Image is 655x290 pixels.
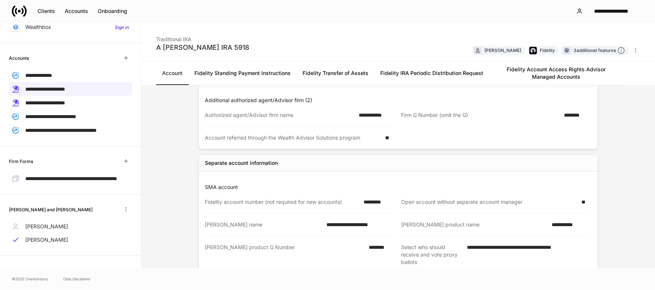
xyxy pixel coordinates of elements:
[205,244,364,266] div: [PERSON_NAME] product G Number
[98,7,127,15] div: Onboarding
[156,31,249,43] div: Traditional IRA
[9,158,33,165] h6: Firm Forms
[401,198,577,206] div: Open account without separate account manager
[12,276,48,282] span: © 2025 OneAdvisory
[401,221,547,228] div: [PERSON_NAME] product name
[9,220,132,233] a: [PERSON_NAME]
[9,233,132,247] a: [PERSON_NAME]
[205,159,278,167] div: Separate account information
[574,47,625,55] div: 3 additional features
[156,61,188,85] a: Account
[9,206,93,213] h6: [PERSON_NAME] and [PERSON_NAME]
[297,61,374,85] a: Fidelity Transfer of Assets
[401,111,559,119] div: Firm G Number (omit the G)
[484,47,521,54] div: [PERSON_NAME]
[401,244,462,266] div: Select who should receive and vote proxy ballots
[156,43,249,52] div: A [PERSON_NAME] IRA 5918
[115,24,129,31] h6: Sign in
[33,5,60,17] button: Clients
[205,198,359,206] div: Fidelity account number (not required for new accounts)
[205,183,594,191] p: SMA account
[489,61,623,85] a: Fidelity Account Access Rights Advisor Managed Accounts
[9,55,29,62] h6: Accounts
[205,134,381,141] div: Account referred through the Wealth Advisor Solutions program
[25,236,68,244] p: [PERSON_NAME]
[374,61,489,85] a: Fidelity IRA Periodic Distribution Request
[9,20,132,34] a: WealthboxSign in
[65,7,88,15] div: Accounts
[93,5,132,17] button: Onboarding
[205,97,594,104] p: Additional authorized agent/Advisor firm (2)
[205,221,322,228] div: [PERSON_NAME] name
[188,61,297,85] a: Fidelity Standing Payment Instructions
[25,223,68,230] p: [PERSON_NAME]
[540,47,555,54] div: Fidelity
[25,23,51,31] p: Wealthbox
[205,111,354,119] div: Authorized agent/Advisor firm name
[63,276,91,282] a: Data Disclaimer
[60,5,93,17] button: Accounts
[38,7,55,15] div: Clients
